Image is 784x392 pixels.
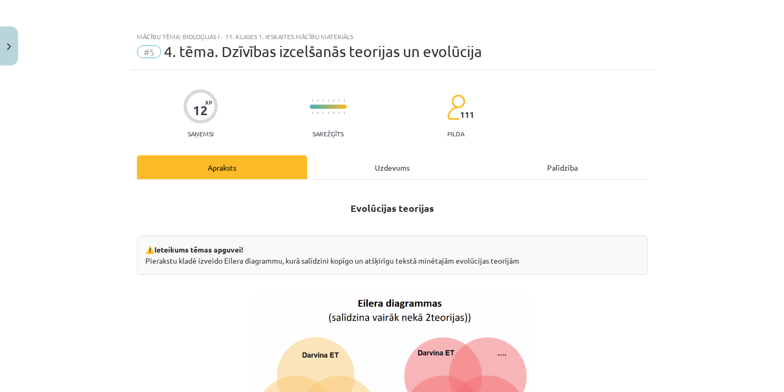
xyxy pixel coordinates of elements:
[328,111,329,114] img: icon-short-line-57e1e144782c952c97e751825c79c345078a6d821885a25fce030b3d8c18986b.svg
[447,130,464,137] p: pilda
[137,155,307,179] div: Apraksts
[344,99,345,102] img: icon-short-line-57e1e144782c952c97e751825c79c345078a6d821885a25fce030b3d8c18986b.svg
[7,43,11,50] img: icon-close-lesson-0947bae3869378f0d4975bcd49f059093ad1ed9edebbc8119c70593378902aed.svg
[312,111,313,114] img: icon-short-line-57e1e144782c952c97e751825c79c345078a6d821885a25fce030b3d8c18986b.svg
[338,111,339,114] img: icon-short-line-57e1e144782c952c97e751825c79c345078a6d821885a25fce030b3d8c18986b.svg
[447,94,465,120] img: students-c634bb4e5e11cddfef0936a35e636f08e4e9abd3cc4e673bd6f9a4125e45ecb1.svg
[312,99,313,102] img: icon-short-line-57e1e144782c952c97e751825c79c345078a6d821885a25fce030b3d8c18986b.svg
[307,155,477,179] div: Uzdevums
[460,110,474,119] span: 111
[322,111,324,114] img: icon-short-line-57e1e144782c952c97e751825c79c345078a6d821885a25fce030b3d8c18986b.svg
[317,99,318,102] img: icon-short-line-57e1e144782c952c97e751825c79c345078a6d821885a25fce030b3d8c18986b.svg
[205,99,212,105] span: XP
[317,111,318,114] img: icon-short-line-57e1e144782c952c97e751825c79c345078a6d821885a25fce030b3d8c18986b.svg
[333,99,334,102] img: icon-short-line-57e1e144782c952c97e751825c79c345078a6d821885a25fce030b3d8c18986b.svg
[193,103,208,118] div: 12
[328,99,329,102] img: icon-short-line-57e1e144782c952c97e751825c79c345078a6d821885a25fce030b3d8c18986b.svg
[312,130,344,137] p: Sarežģīts
[137,33,648,40] div: Mācību tēma: Bioloģijas i - 11. klases 1. ieskaites mācību materiāls
[137,236,648,275] div: Pierakstu kladē izveido Eilera diagrammu, kurā salīdzini kopīgo un atšķirīgu tekstā minētajām evo...
[477,155,648,179] div: Palīdzība
[145,245,243,254] strong: ⚠️Ieteikums tēmas apguvei!
[333,111,334,114] img: icon-short-line-57e1e144782c952c97e751825c79c345078a6d821885a25fce030b3d8c18986b.svg
[183,130,218,137] p: Saņemsi
[344,111,345,114] img: icon-short-line-57e1e144782c952c97e751825c79c345078a6d821885a25fce030b3d8c18986b.svg
[322,99,324,102] img: icon-short-line-57e1e144782c952c97e751825c79c345078a6d821885a25fce030b3d8c18986b.svg
[351,202,434,214] strong: Evolūcijas teorijas
[164,43,482,60] span: 4. tēma. Dzīvības izcelšanās teorijas un evolūcija
[338,99,339,102] img: icon-short-line-57e1e144782c952c97e751825c79c345078a6d821885a25fce030b3d8c18986b.svg
[137,45,161,58] span: #5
